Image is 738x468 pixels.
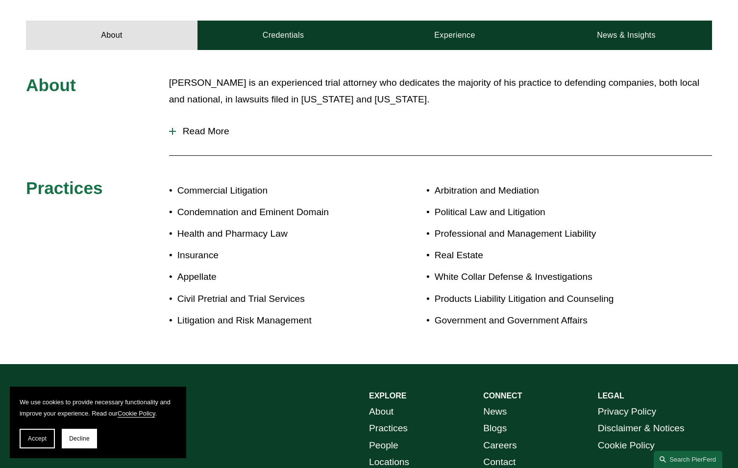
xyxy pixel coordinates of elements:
[10,387,186,458] section: Cookie banner
[654,451,722,468] a: Search this site
[176,126,712,137] span: Read More
[369,21,541,50] a: Experience
[28,435,47,442] span: Accept
[62,429,97,448] button: Decline
[369,392,406,400] strong: EXPLORE
[69,435,90,442] span: Decline
[177,269,369,286] p: Appellate
[177,225,369,243] p: Health and Pharmacy Law
[169,119,712,144] button: Read More
[541,21,712,50] a: News & Insights
[483,420,507,437] a: Blogs
[435,225,655,243] p: Professional and Management Liability
[435,291,655,308] p: Products Liability Litigation and Counseling
[26,75,76,95] span: About
[177,204,369,221] p: Condemnation and Eminent Domain
[26,178,103,197] span: Practices
[20,396,176,419] p: We use cookies to provide necessary functionality and improve your experience. Read our .
[483,392,522,400] strong: CONNECT
[435,269,655,286] p: White Collar Defense & Investigations
[598,403,656,420] a: Privacy Policy
[369,403,394,420] a: About
[369,437,398,454] a: People
[435,247,655,264] p: Real Estate
[369,420,408,437] a: Practices
[598,420,685,437] a: Disclaimer & Notices
[197,21,369,50] a: Credentials
[177,247,369,264] p: Insurance
[483,403,507,420] a: News
[435,182,655,199] p: Arbitration and Mediation
[483,437,517,454] a: Careers
[20,429,55,448] button: Accept
[177,312,369,329] p: Litigation and Risk Management
[598,392,624,400] strong: LEGAL
[177,182,369,199] p: Commercial Litigation
[435,312,655,329] p: Government and Government Affairs
[26,21,197,50] a: About
[169,74,712,108] p: [PERSON_NAME] is an experienced trial attorney who dedicates the majority of his practice to defe...
[598,437,655,454] a: Cookie Policy
[177,291,369,308] p: Civil Pretrial and Trial Services
[118,410,155,417] a: Cookie Policy
[435,204,655,221] p: Political Law and Litigation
